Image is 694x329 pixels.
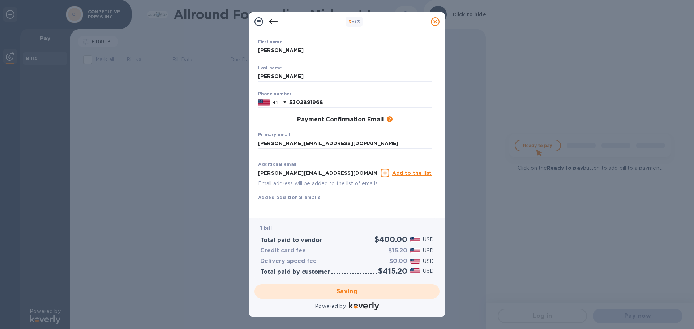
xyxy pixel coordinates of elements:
[423,257,434,265] p: USD
[260,258,317,265] h3: Delivery speed fee
[258,133,290,137] label: Primary email
[258,179,378,188] p: Email address will be added to the list of emails
[348,19,351,25] span: 3
[378,267,407,276] h2: $415.20
[388,247,407,254] h3: $15.20
[258,168,378,178] input: Enter additional email
[297,116,384,123] h3: Payment Confirmation Email
[258,45,432,56] input: Enter your first name
[348,19,360,25] b: of 3
[410,237,420,242] img: USD
[258,195,321,200] b: Added additional emails
[392,170,432,176] u: Add to the list
[258,40,282,44] label: First name
[289,97,432,108] input: Enter your phone number
[258,138,432,149] input: Enter your primary email
[423,236,434,243] p: USD
[423,247,434,255] p: USD
[410,259,420,264] img: USD
[258,99,270,107] img: US
[260,237,322,244] h3: Total paid to vendor
[260,269,330,276] h3: Total paid by customer
[374,235,407,244] h2: $400.00
[423,267,434,275] p: USD
[389,258,407,265] h3: $0.00
[258,71,432,82] input: Enter your last name
[273,99,278,106] p: +1
[260,225,272,231] b: 1 bill
[349,302,379,310] img: Logo
[258,163,296,167] label: Additional email
[260,247,306,254] h3: Credit card fee
[258,66,282,70] label: Last name
[315,303,346,310] p: Powered by
[410,248,420,253] img: USD
[258,92,291,96] label: Phone number
[410,268,420,273] img: USD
